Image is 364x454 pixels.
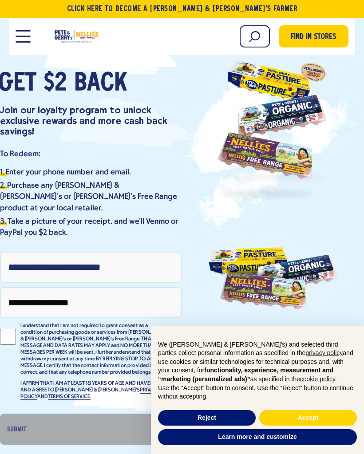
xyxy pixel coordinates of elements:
p: I understand that I am not required to grant consent as a condition of purchasing goods or servic... [20,323,170,376]
button: Reject [158,410,256,426]
button: Accept [259,410,357,426]
span: Find in Stores [291,32,336,43]
input: Search [240,25,270,47]
span: Back [74,72,127,96]
a: TERMS OF SERVICE. [48,394,91,400]
a: cookie policy [300,375,335,383]
button: Learn more and customize [158,429,357,445]
a: privacy policy [305,349,343,356]
a: Find in Stores [279,25,348,47]
p: Use the “Accept” button to consent. Use the “Reject” button to continue without accepting. [158,384,357,401]
button: Open Mobile Menu Modal Dialog [16,30,31,43]
span: $2 [44,72,67,96]
p: I AFFIRM THAT I AM AT LEAST 18 YEARS OF AGE AND HAVE READ AND AGREE TO [PERSON_NAME] & [PERSON_NA... [20,380,170,400]
strong: functionality, experience, measurement and “marketing (personalized ads)” [158,367,333,383]
p: We ([PERSON_NAME] & [PERSON_NAME]'s) and selected third parties collect personal information as s... [158,340,357,384]
a: PRIVACY POLICY [20,387,161,400]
